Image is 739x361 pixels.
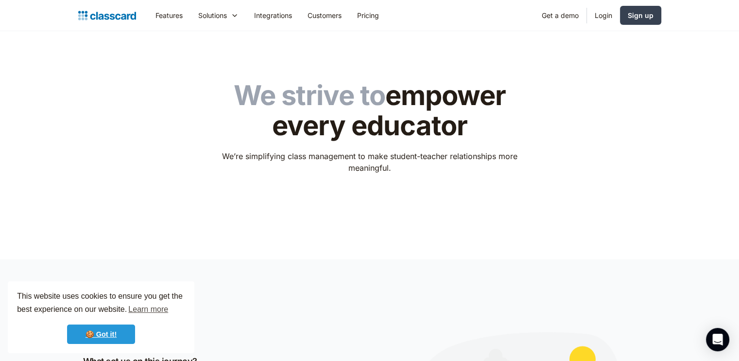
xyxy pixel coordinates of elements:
a: dismiss cookie message [67,325,135,344]
a: Customers [300,4,349,26]
div: Solutions [190,4,246,26]
a: Pricing [349,4,387,26]
span: We strive to [234,79,385,112]
a: Features [148,4,190,26]
a: learn more about cookies [127,302,170,317]
a: Get a demo [534,4,586,26]
span: This website uses cookies to ensure you get the best experience on our website. [17,290,185,317]
div: cookieconsent [8,281,194,353]
h1: empower every educator [215,81,524,141]
div: Sign up [628,10,653,20]
a: Login [587,4,620,26]
div: Open Intercom Messenger [706,328,729,351]
div: Solutions [198,10,227,20]
a: Sign up [620,6,661,25]
a: Integrations [246,4,300,26]
a: home [78,9,136,22]
p: We’re simplifying class management to make student-teacher relationships more meaningful. [215,150,524,174]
